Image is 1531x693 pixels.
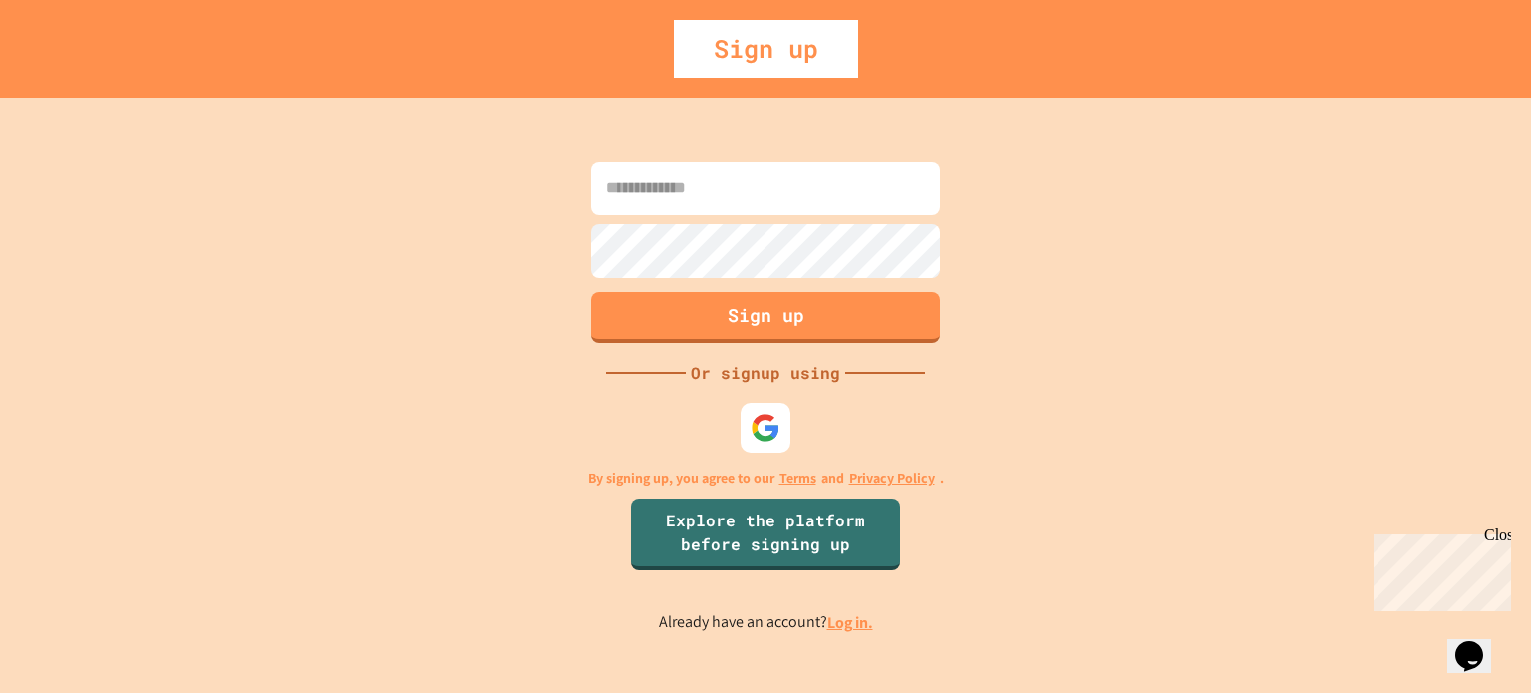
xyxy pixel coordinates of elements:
a: Log in. [827,612,873,633]
div: Or signup using [686,361,845,385]
button: Sign up [591,292,940,343]
p: By signing up, you agree to our and . [588,468,944,489]
p: Already have an account? [659,610,873,635]
a: Privacy Policy [849,468,935,489]
div: Sign up [674,20,858,78]
a: Explore the platform before signing up [631,499,900,570]
iframe: chat widget [1447,613,1511,673]
a: Terms [779,468,816,489]
div: Chat with us now!Close [8,8,138,127]
img: google-icon.svg [751,413,780,443]
iframe: chat widget [1366,526,1511,611]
